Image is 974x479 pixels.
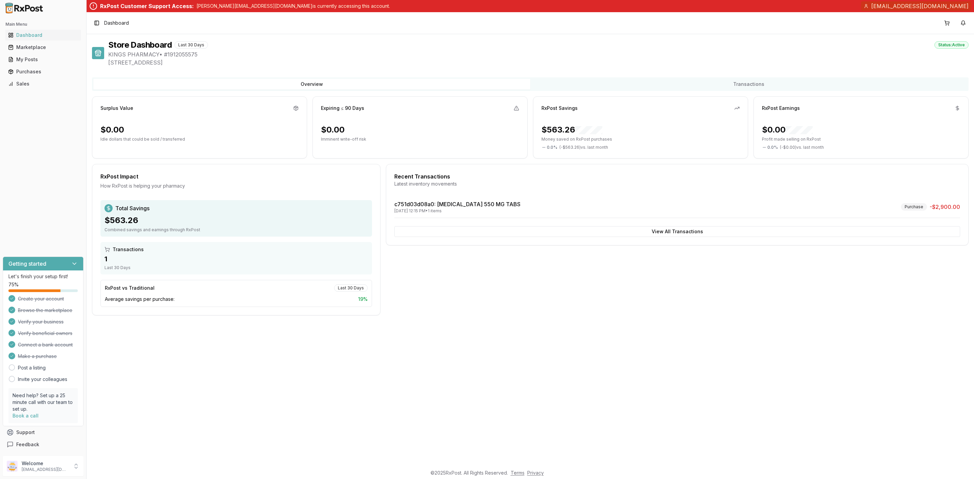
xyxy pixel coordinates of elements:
[394,181,960,187] div: Latest inventory movements
[3,78,84,89] button: Sales
[762,137,960,142] p: Profit made selling on RxPost
[5,53,81,66] a: My Posts
[762,105,800,112] div: RxPost Earnings
[18,318,64,325] span: Verify your business
[100,183,372,189] div: How RxPost is helping your pharmacy
[113,246,144,253] span: Transactions
[321,105,364,112] div: Expiring ≤ 90 Days
[541,137,740,142] p: Money saved on RxPost purchases
[321,137,519,142] p: Imminent write-off risk
[541,105,578,112] div: RxPost Savings
[13,392,74,412] p: Need help? Set up a 25 minute call with our team to set up.
[16,441,39,448] span: Feedback
[105,215,368,226] div: $563.26
[3,438,84,451] button: Feedback
[321,124,345,135] div: $0.00
[780,145,824,150] span: ( - $0.00 ) vs. last month
[541,124,602,135] div: $563.26
[18,376,67,383] a: Invite your colleagues
[8,281,19,288] span: 75 %
[394,172,960,181] div: Recent Transactions
[394,201,520,208] a: c751d03d08a0: [MEDICAL_DATA] 550 MG TABS
[105,285,155,291] div: RxPost vs Traditional
[5,41,81,53] a: Marketplace
[5,29,81,41] a: Dashboard
[559,145,608,150] span: ( - $563.26 ) vs. last month
[8,56,78,63] div: My Posts
[100,172,372,181] div: RxPost Impact
[527,470,544,476] a: Privacy
[22,460,69,467] p: Welcome
[18,341,73,348] span: Connect a bank account
[105,254,368,264] div: 1
[3,54,84,65] button: My Posts
[18,364,46,371] a: Post a listing
[108,40,172,50] h1: Store Dashboard
[175,41,208,49] div: Last 30 Days
[3,42,84,53] button: Marketplace
[18,307,72,314] span: Browse the marketplace
[5,22,81,27] h2: Main Menu
[871,2,969,10] span: [EMAIL_ADDRESS][DOMAIN_NAME]
[100,137,299,142] p: Idle dollars that could be sold / transferred
[105,265,368,270] div: Last 30 Days
[3,66,84,77] button: Purchases
[901,203,927,211] div: Purchase
[108,58,969,67] span: [STREET_ADDRESS]
[394,208,520,214] div: [DATE] 12:15 PM • 1 items
[3,3,46,14] img: RxPost Logo
[511,470,525,476] a: Terms
[22,467,69,472] p: [EMAIL_ADDRESS][DOMAIN_NAME]
[105,227,368,233] div: Combined savings and earnings through RxPost
[767,145,778,150] span: 0.0 %
[108,50,969,58] span: KINGS PHARMACY • # 1912055575
[8,32,78,39] div: Dashboard
[100,124,124,135] div: $0.00
[100,105,133,112] div: Surplus Value
[394,226,960,237] button: View All Transactions
[8,273,78,280] p: Let's finish your setup first!
[930,203,960,211] span: -$2,900.00
[3,30,84,41] button: Dashboard
[547,145,557,150] span: 0.0 %
[104,20,129,26] span: Dashboard
[18,353,57,360] span: Make a purchase
[115,204,149,212] span: Total Savings
[3,426,84,438] button: Support
[358,296,368,303] span: 19 %
[18,330,72,337] span: Verify beneficial owners
[8,80,78,87] div: Sales
[93,79,530,90] button: Overview
[8,260,46,268] h3: Getting started
[104,20,129,26] nav: breadcrumb
[934,41,969,49] div: Status: Active
[105,296,175,303] span: Average savings per purchase:
[7,461,18,472] img: User avatar
[762,124,813,135] div: $0.00
[196,3,390,9] p: [PERSON_NAME][EMAIL_ADDRESS][DOMAIN_NAME] is currently accessing this account.
[8,68,78,75] div: Purchases
[334,284,368,292] div: Last 30 Days
[8,44,78,51] div: Marketplace
[13,413,39,418] a: Book a call
[18,295,64,302] span: Create your account
[5,78,81,90] a: Sales
[530,79,967,90] button: Transactions
[100,2,194,10] div: RxPost Customer Support Access:
[5,66,81,78] a: Purchases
